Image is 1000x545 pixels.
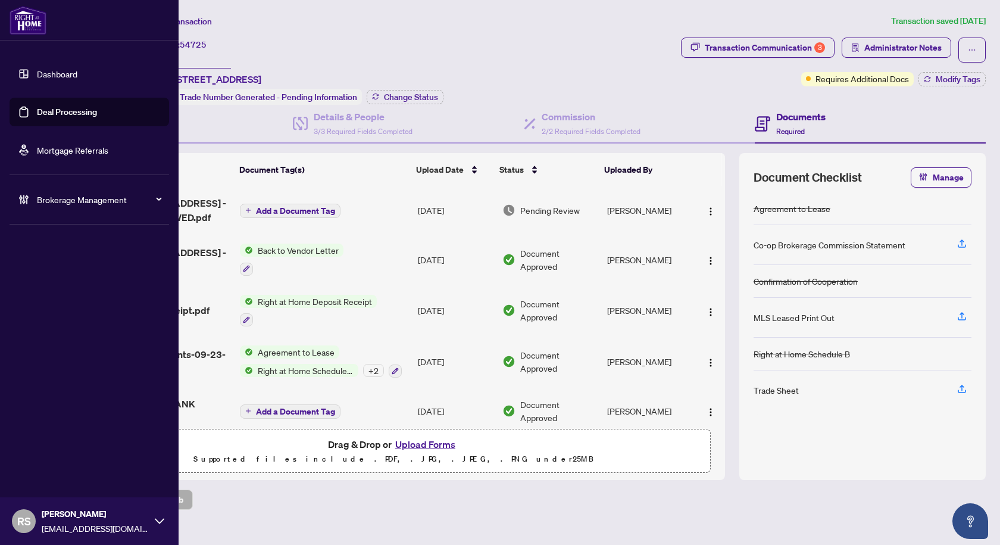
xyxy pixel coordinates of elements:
span: ellipsis [968,46,976,54]
a: Deal Processing [37,107,97,117]
img: Status Icon [240,345,253,359]
button: Add a Document Tag [240,404,340,419]
a: Dashboard [37,68,77,79]
span: Add a Document Tag [256,207,335,215]
th: Upload Date [411,153,495,186]
img: Document Status [502,253,515,266]
button: Add a Document Tag [240,203,340,218]
button: Change Status [367,90,443,104]
div: Trade Sheet [754,384,799,397]
span: Document Checklist [754,169,862,186]
div: + 2 [363,364,384,377]
button: Logo [701,401,720,421]
img: Document Status [502,404,515,418]
span: [PERSON_NAME] [42,507,149,521]
img: Document Status [502,204,515,217]
span: Brokerage Management [37,193,161,206]
span: Trade Number Generated - Pending Information [180,92,357,102]
span: Drag & Drop or [328,437,459,452]
span: Right at Home Schedule B [253,364,358,377]
img: logo [10,6,46,35]
p: Supported files include .PDF, .JPG, .JPEG, .PNG under 25 MB [84,452,703,466]
div: Status: [148,89,362,105]
div: 3 [814,42,825,53]
span: Manage [933,168,964,187]
td: [PERSON_NAME] [602,186,695,234]
button: Logo [701,250,720,269]
span: Document Approved [520,348,598,375]
span: Upload Date [416,163,464,176]
button: Add a Document Tag [240,403,340,419]
span: 2/2 Required Fields Completed [542,127,640,136]
span: Document Approved [520,297,598,323]
th: Status [495,153,599,186]
img: Logo [706,256,715,266]
span: solution [851,43,860,52]
h4: Details & People [314,110,412,124]
button: Add a Document Tag [240,204,340,218]
span: [EMAIL_ADDRESS][DOMAIN_NAME] [42,522,149,535]
th: Document Tag(s) [235,153,411,186]
button: Status IconRight at Home Deposit Receipt [240,295,377,327]
span: Document Approved [520,398,598,424]
button: Logo [701,352,720,371]
td: [PERSON_NAME] [602,387,695,435]
button: Administrator Notes [842,38,951,58]
span: RS [17,513,31,530]
span: Administrator Notes [864,38,942,57]
button: Logo [701,201,720,220]
img: Logo [706,207,715,216]
td: [PERSON_NAME] [602,336,695,387]
span: 3/3 Required Fields Completed [314,127,412,136]
h4: Commission [542,110,640,124]
span: Right at Home Deposit Receipt [253,295,377,308]
span: Agreement to Lease [253,345,339,359]
span: Pending Review [520,204,580,217]
button: Transaction Communication3 [681,38,835,58]
button: Upload Forms [392,437,459,452]
td: [DATE] [413,234,497,285]
button: Open asap [952,503,988,539]
img: Logo [706,358,715,368]
span: View Transaction [148,16,212,27]
span: Lph7-[STREET_ADDRESS] [148,72,261,86]
img: Logo [706,307,715,317]
span: Requires Additional Docs [815,72,909,85]
span: plus [245,408,251,414]
span: Back to Vendor Letter [253,244,343,257]
div: Co-op Brokerage Commission Statement [754,238,905,251]
td: [PERSON_NAME] [602,285,695,337]
img: Document Status [502,304,515,317]
button: Status IconBack to Vendor Letter [240,244,343,276]
span: Status [499,163,524,176]
span: 54725 [180,39,207,50]
div: MLS Leased Print Out [754,311,835,324]
button: Manage [911,167,971,188]
h4: Documents [776,110,826,124]
th: Uploaded By [599,153,692,186]
img: Status Icon [240,244,253,257]
span: Change Status [384,93,438,101]
img: Logo [706,407,715,417]
img: Status Icon [240,295,253,308]
button: Status IconAgreement to LeaseStatus IconRight at Home Schedule B+2 [240,345,402,378]
td: [DATE] [413,336,497,387]
div: Right at Home Schedule B [754,347,850,360]
img: Status Icon [240,364,253,377]
td: [DATE] [413,285,497,337]
span: Drag & Drop orUpload FormsSupported files include .PDF, .JPG, .JPEG, .PNG under25MB [77,429,710,474]
a: Mortgage Referrals [37,145,108,155]
span: Modify Tags [936,75,980,83]
button: Logo [701,301,720,320]
span: Document Approved [520,247,598,273]
article: Transaction saved [DATE] [891,14,986,28]
div: Agreement to Lease [754,202,830,215]
button: Modify Tags [918,72,986,86]
img: Document Status [502,355,515,368]
span: plus [245,207,251,213]
span: Required [776,127,805,136]
td: [PERSON_NAME] [602,234,695,285]
span: Add a Document Tag [256,407,335,416]
div: Transaction Communication [705,38,825,57]
div: Confirmation of Cooperation [754,275,858,288]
